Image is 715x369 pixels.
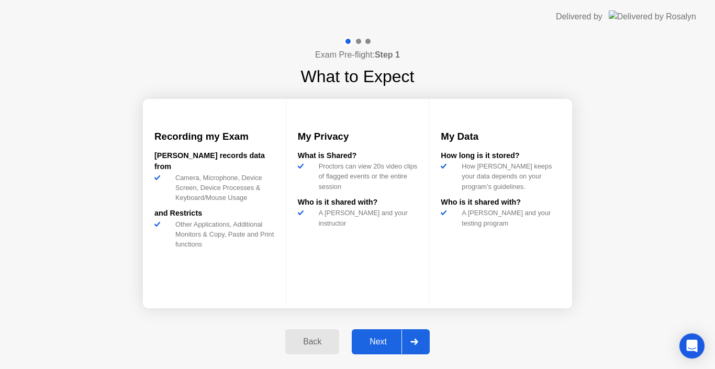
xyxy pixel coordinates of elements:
button: Back [285,329,339,354]
h3: My Data [441,129,561,144]
h1: What to Expect [301,64,415,89]
b: Step 1 [375,50,400,59]
div: How long is it stored? [441,150,561,162]
div: and Restricts [154,208,274,219]
h3: My Privacy [298,129,418,144]
div: Delivered by [556,10,602,23]
div: A [PERSON_NAME] and your instructor [315,208,418,228]
div: How [PERSON_NAME] keeps your data depends on your program’s guidelines. [457,161,561,192]
h3: Recording my Exam [154,129,274,144]
h4: Exam Pre-flight: [315,49,400,61]
div: Open Intercom Messenger [679,333,705,359]
div: Proctors can view 20s video clips of flagged events or the entire session [315,161,418,192]
button: Next [352,329,430,354]
div: A [PERSON_NAME] and your testing program [457,208,561,228]
div: Who is it shared with? [298,197,418,208]
div: Who is it shared with? [441,197,561,208]
div: Back [288,337,336,346]
div: What is Shared? [298,150,418,162]
div: Other Applications, Additional Monitors & Copy, Paste and Print functions [171,219,274,250]
img: Delivered by Rosalyn [609,10,696,23]
div: Camera, Microphone, Device Screen, Device Processes & Keyboard/Mouse Usage [171,173,274,203]
div: [PERSON_NAME] records data from [154,150,274,173]
div: Next [355,337,401,346]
